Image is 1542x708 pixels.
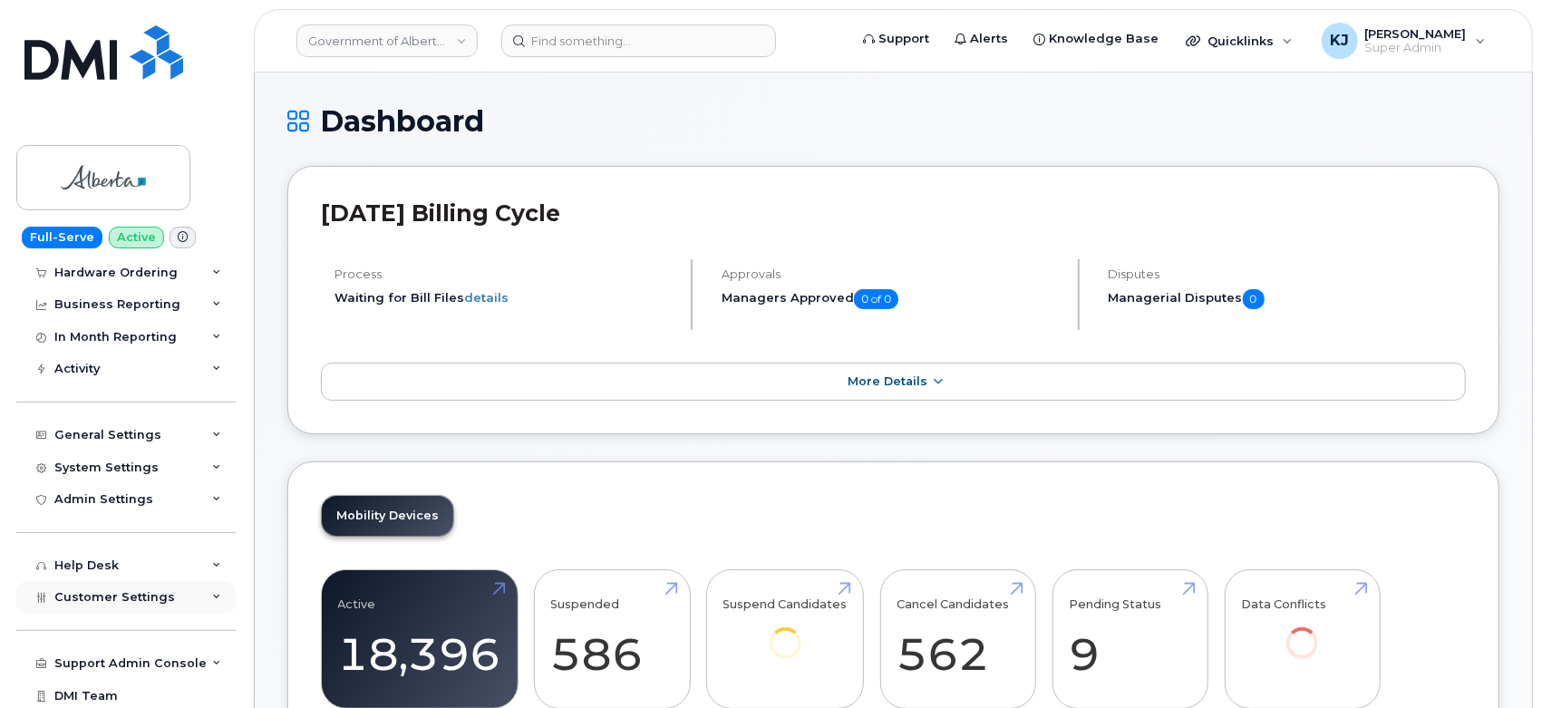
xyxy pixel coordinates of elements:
[335,267,675,281] h4: Process
[464,290,509,305] a: details
[1109,267,1466,281] h4: Disputes
[1109,289,1466,309] h5: Managerial Disputes
[897,579,1019,699] a: Cancel Candidates 562
[338,579,501,699] a: Active 18,396
[854,289,898,309] span: 0 of 0
[551,579,674,699] a: Suspended 586
[287,105,1499,137] h1: Dashboard
[1241,579,1363,684] a: Data Conflicts
[722,289,1062,309] h5: Managers Approved
[848,374,927,388] span: More Details
[1069,579,1191,699] a: Pending Status 9
[322,496,453,536] a: Mobility Devices
[723,579,848,684] a: Suspend Candidates
[1243,289,1265,309] span: 0
[722,267,1062,281] h4: Approvals
[335,289,675,306] li: Waiting for Bill Files
[321,199,1466,227] h2: [DATE] Billing Cycle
